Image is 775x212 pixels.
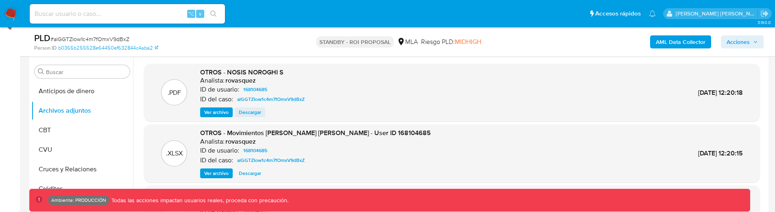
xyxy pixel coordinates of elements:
button: Descargar [235,168,265,178]
input: Buscar [46,68,127,76]
span: MIDHIGH [455,37,481,46]
input: Buscar usuario o caso... [30,9,225,19]
h6: rovasquez [225,76,256,85]
a: alGGTZIow1c4m7fOmxV9dBxZ [234,94,308,104]
p: ID de usuario: [200,146,239,155]
p: .PDF [168,88,181,97]
span: ⌥ [188,10,194,17]
p: Todas las acciones impactan usuarios reales, proceda con precaución. [109,197,288,204]
p: STANDBY - ROI PROPOSAL [316,36,394,48]
a: Salir [760,9,769,18]
button: Cruces y Relaciones [31,160,133,179]
p: ID de usuario: [200,85,239,94]
b: AML Data Collector [656,35,705,48]
span: OTROS - NOSIS NOROGHI S [200,68,284,77]
button: Archivos adjuntos [31,101,133,120]
a: alGGTZIow1c4m7fOmxV9dBxZ [234,155,308,165]
a: b0365b255528e64450ef632844c4aba2 [58,44,158,52]
button: CBT [31,120,133,140]
span: Accesos rápidos [595,9,641,18]
span: alGGTZIow1c4m7fOmxV9dBxZ [237,155,305,165]
span: [DATE] 12:20:18 [698,88,743,97]
span: [DATE] 12:20:15 [698,149,743,158]
p: ID del caso: [200,95,233,103]
button: AML Data Collector [650,35,711,48]
p: omar.guzman@mercadolibre.com.co [676,10,758,17]
p: Ambiente: PRODUCCIÓN [51,199,106,202]
span: alGGTZIow1c4m7fOmxV9dBxZ [237,94,305,104]
span: 168104685 [243,146,267,155]
span: Ver archivo [204,108,229,116]
span: 168104685 [243,85,267,94]
span: Ver archivo [204,169,229,177]
a: 168104685 [240,85,271,94]
p: Analista: [200,76,225,85]
button: Créditos [31,179,133,199]
h6: rovasquez [225,138,256,146]
b: Person ID [34,44,57,52]
div: MLA [397,37,418,46]
p: ID del caso: [200,156,233,164]
b: PLD [34,31,50,44]
span: Descargar [239,108,261,116]
button: search-icon [205,8,222,20]
span: s [199,10,201,17]
span: # alGGTZIow1c4m7fOmxV9dBxZ [50,35,129,43]
a: Notificaciones [649,10,656,17]
span: 3.160.0 [758,19,771,26]
button: Acciones [721,35,764,48]
span: Acciones [727,35,750,48]
span: Descargar [239,169,261,177]
button: Descargar [235,107,265,117]
span: Riesgo PLD: [421,37,481,46]
p: Analista: [200,138,225,146]
button: Ver archivo [200,107,233,117]
button: Ver archivo [200,168,233,178]
span: OTROS - Movimientos [PERSON_NAME] [PERSON_NAME] - User ID 168104685 [200,128,431,138]
button: Anticipos de dinero [31,81,133,101]
button: CVU [31,140,133,160]
button: Buscar [38,68,44,75]
p: .XLSX [166,149,183,158]
a: 168104685 [240,146,271,155]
